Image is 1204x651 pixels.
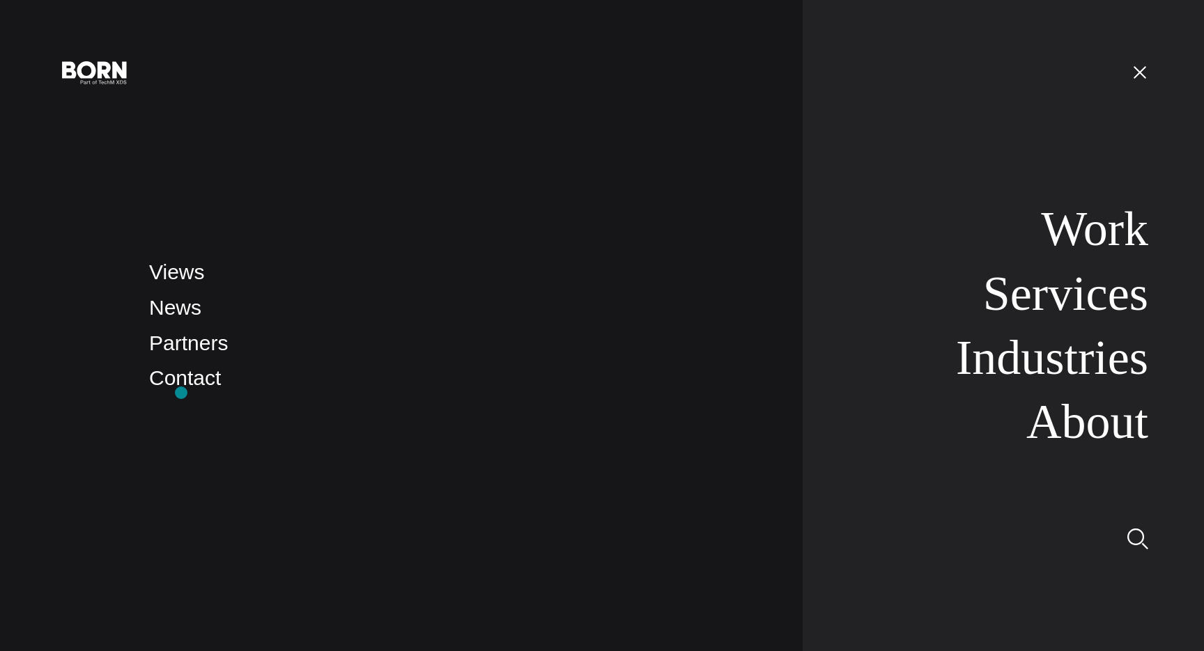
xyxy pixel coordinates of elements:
button: Open [1123,57,1157,86]
a: About [1026,395,1148,448]
a: Services [983,267,1148,320]
img: Search [1127,528,1148,549]
a: Industries [956,331,1148,384]
a: Work [1041,202,1148,256]
a: Contact [149,366,221,389]
a: Views [149,260,204,283]
a: News [149,296,201,319]
a: Partners [149,331,228,354]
